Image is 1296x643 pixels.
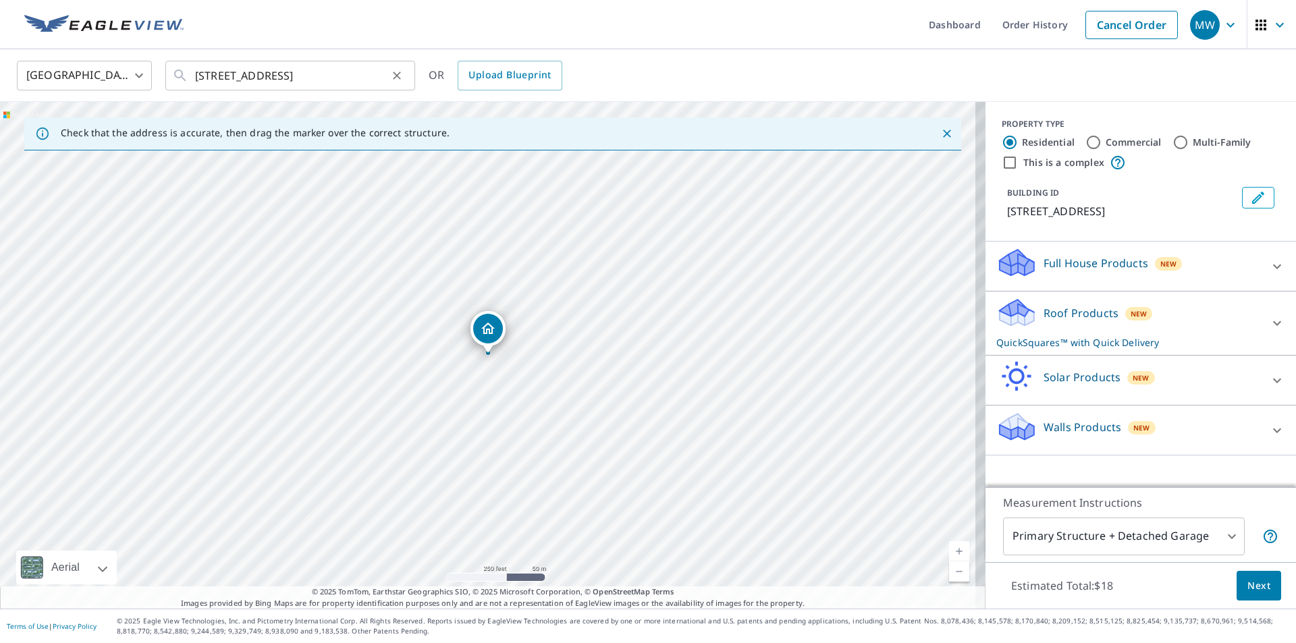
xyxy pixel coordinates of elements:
[24,15,184,35] img: EV Logo
[7,622,97,630] p: |
[996,411,1285,449] div: Walls ProductsNew
[1262,528,1278,544] span: Your report will include the primary structure and a detached garage if one exists.
[996,297,1285,350] div: Roof ProductsNewQuickSquares™ with Quick Delivery
[949,561,969,582] a: Current Level 17, Zoom Out
[458,61,562,90] a: Upload Blueprint
[1044,369,1120,385] p: Solar Products
[1023,156,1104,169] label: This is a complex
[1242,187,1274,208] button: Edit building 1
[1003,495,1278,511] p: Measurement Instructions
[1247,578,1270,594] span: Next
[949,541,969,561] a: Current Level 17, Zoom In
[1022,136,1075,149] label: Residential
[996,361,1285,399] div: Solar ProductsNew
[1160,258,1177,269] span: New
[1190,10,1220,40] div: MW
[195,57,387,94] input: Search by address or latitude-longitude
[1106,136,1162,149] label: Commercial
[1133,372,1150,383] span: New
[1131,308,1147,319] span: New
[17,57,152,94] div: [GEOGRAPHIC_DATA]
[117,616,1289,636] p: © 2025 Eagle View Technologies, Inc. and Pictometry International Corp. All Rights Reserved. Repo...
[1044,255,1148,271] p: Full House Products
[996,247,1285,285] div: Full House ProductsNew
[1002,118,1280,130] div: PROPERTY TYPE
[652,586,674,596] a: Terms
[1085,11,1178,39] a: Cancel Order
[1007,203,1237,219] p: [STREET_ADDRESS]
[1044,305,1118,321] p: Roof Products
[1133,422,1150,433] span: New
[61,127,450,139] p: Check that the address is accurate, then drag the marker over the correct structure.
[429,61,562,90] div: OR
[1044,419,1121,435] p: Walls Products
[312,586,674,598] span: © 2025 TomTom, Earthstar Geographics SIO, © 2025 Microsoft Corporation, ©
[1000,571,1124,600] p: Estimated Total: $18
[16,551,117,584] div: Aerial
[468,67,551,84] span: Upload Blueprint
[1237,571,1281,601] button: Next
[1007,187,1059,198] p: BUILDING ID
[1193,136,1251,149] label: Multi-Family
[7,621,49,631] a: Terms of Use
[996,335,1261,350] p: QuickSquares™ with Quick Delivery
[53,621,97,631] a: Privacy Policy
[1003,518,1245,555] div: Primary Structure + Detached Garage
[47,551,84,584] div: Aerial
[470,311,506,353] div: Dropped pin, building 1, Residential property, 3729 Windshire Dr SE Grand Rapids, MI 49546
[593,586,649,596] a: OpenStreetMap
[387,66,406,85] button: Clear
[938,125,956,142] button: Close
